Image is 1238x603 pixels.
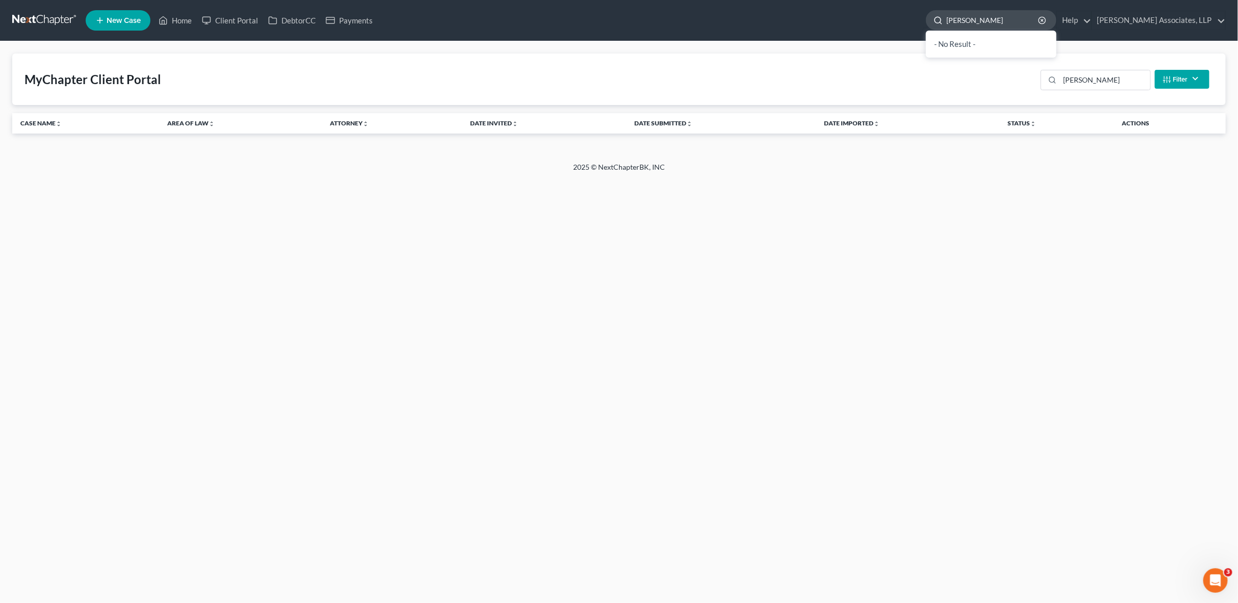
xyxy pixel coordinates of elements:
a: Payments [321,11,378,30]
th: Actions [1114,113,1226,134]
a: Area of Lawunfold_more [167,119,215,127]
a: Client Portal [197,11,263,30]
div: MyChapter Client Portal [24,71,161,88]
i: unfold_more [686,121,692,127]
i: unfold_more [363,121,369,127]
a: Date Invitedunfold_more [471,119,519,127]
i: unfold_more [209,121,215,127]
span: 3 [1224,568,1232,576]
input: Search... [1060,70,1150,90]
a: Attorneyunfold_more [330,119,369,127]
a: Date Submittedunfold_more [634,119,692,127]
i: unfold_more [56,121,62,127]
input: Search by name... [946,11,1040,30]
a: Home [153,11,197,30]
a: Date Importedunfold_more [824,119,880,127]
a: DebtorCC [263,11,321,30]
a: [PERSON_NAME] Associates, LLP [1092,11,1225,30]
div: 2025 © NextChapterBK, INC [328,162,910,180]
a: Case Nameunfold_more [20,119,62,127]
button: Filter [1155,70,1209,89]
span: New Case [107,17,141,24]
a: Statusunfold_more [1008,119,1036,127]
a: Help [1057,11,1091,30]
i: unfold_more [1030,121,1036,127]
div: - No Result - [926,31,1056,58]
i: unfold_more [873,121,880,127]
i: unfold_more [512,121,519,127]
iframe: Intercom live chat [1203,568,1228,593]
